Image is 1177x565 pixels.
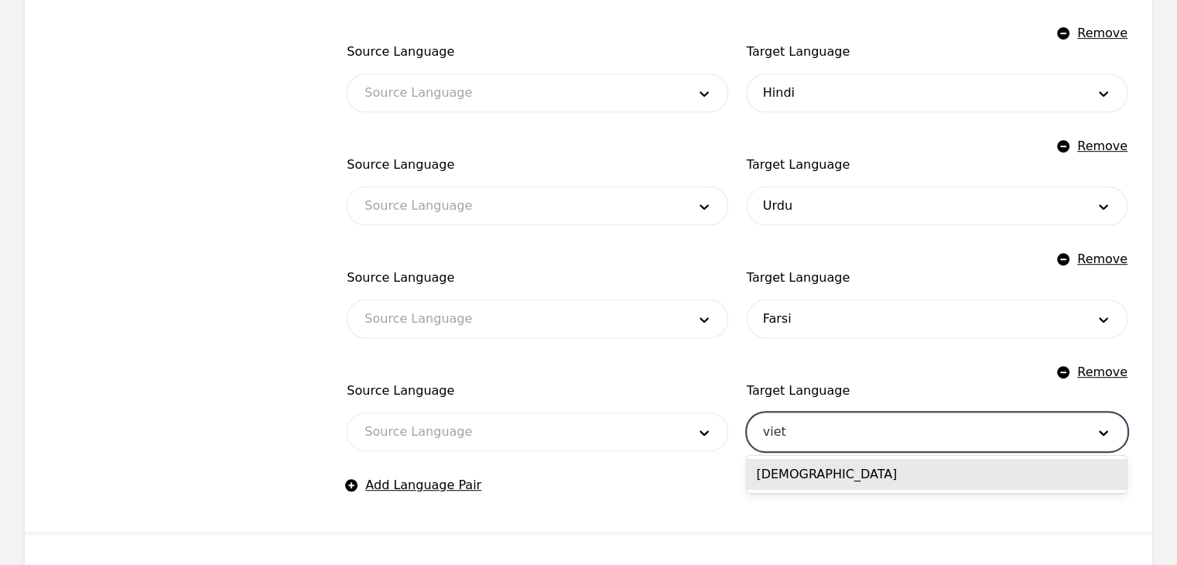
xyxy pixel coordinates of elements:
[347,156,727,174] span: Source Language
[1059,24,1127,43] button: Remove
[747,382,1127,400] span: Target Language
[347,269,727,287] span: Source Language
[347,476,481,495] button: Add Language Pair
[747,459,1127,490] div: [DEMOGRAPHIC_DATA]
[1059,250,1127,269] button: Remove
[1059,363,1127,382] button: Remove
[347,382,727,400] span: Source Language
[1059,137,1127,156] button: Remove
[747,269,1127,287] span: Target Language
[747,156,1127,174] span: Target Language
[747,43,1127,61] span: Target Language
[347,43,727,61] span: Source Language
